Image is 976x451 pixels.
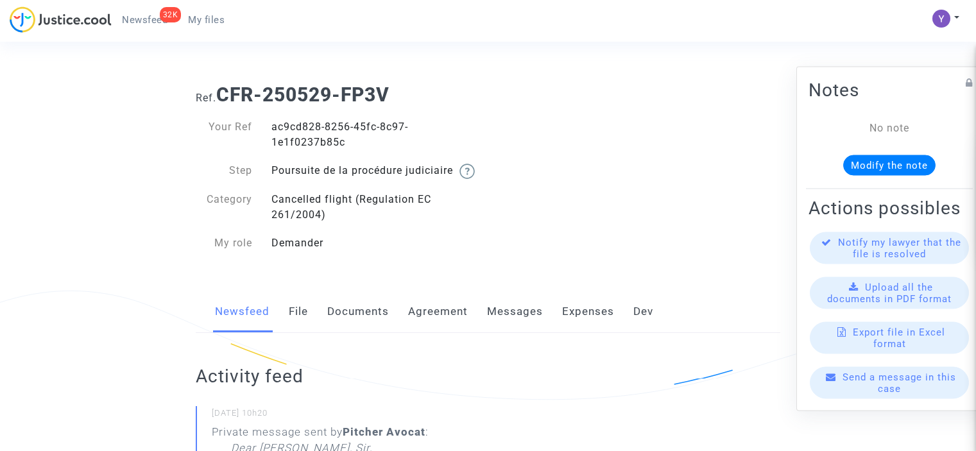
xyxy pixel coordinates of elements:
div: Your Ref [186,119,262,150]
span: Export file in Excel format [853,326,945,349]
a: Documents [327,291,389,333]
span: Newsfeed [122,14,167,26]
div: Category [186,192,262,223]
a: Expenses [562,291,614,333]
h2: Notes [809,78,970,101]
span: My files [188,14,225,26]
h2: Actions possibles [809,196,970,219]
a: My files [178,10,235,30]
img: jc-logo.svg [10,6,112,33]
a: Messages [487,291,543,333]
a: Dev [633,291,653,333]
div: Poursuite de la procédure judiciaire [262,163,488,179]
a: 32KNewsfeed [112,10,178,30]
span: Ref. [196,92,216,104]
span: Notify my lawyer that the file is resolved [838,236,961,259]
small: [DATE] 10h20 [212,407,547,424]
a: File [289,291,308,333]
span: Upload all the documents in PDF format [827,281,952,304]
a: Newsfeed [215,291,270,333]
img: help.svg [459,164,475,179]
b: CFR-250529-FP3V [216,83,390,106]
div: My role [186,235,262,251]
a: Agreement [408,291,468,333]
h2: Activity feed [196,365,547,387]
b: Pitcher Avocat [343,425,425,438]
div: Step [186,163,262,179]
div: ac9cd828-8256-45fc-8c97-1e1f0237b85c [262,119,488,150]
div: Demander [262,235,488,251]
img: ACg8ocLJbu-06PV-PP0rSorRCNxlVR0ijoVEwORkjsgJBMEIW3VU-A=s96-c [932,10,950,28]
button: Modify the note [843,155,936,175]
div: Cancelled flight (Regulation EC 261/2004) [262,192,488,223]
span: Send a message in this case [843,371,956,394]
div: 32K [160,7,182,22]
div: No note [828,120,951,135]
